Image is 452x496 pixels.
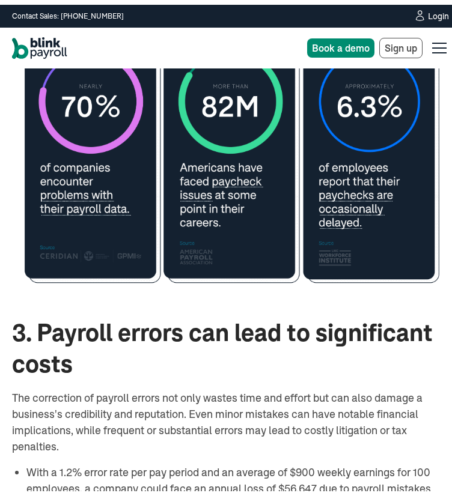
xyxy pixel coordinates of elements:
[12,313,449,375] h2: 3. Payroll errors can lead to significant costs
[379,33,423,53] a: Sign up
[12,32,67,54] a: home
[428,7,449,16] div: Login
[12,10,449,294] img: statistics about payroll mistakes 2024
[425,29,449,58] div: menu
[12,6,124,17] a: Contact Sales: [PHONE_NUMBER]
[312,37,370,49] span: Book a demo
[385,37,417,49] span: Sign up
[12,385,449,450] p: The correction of payroll errors not only wastes time and effort but can also damage a business's...
[307,34,374,53] a: Book a demo
[414,5,449,18] a: Login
